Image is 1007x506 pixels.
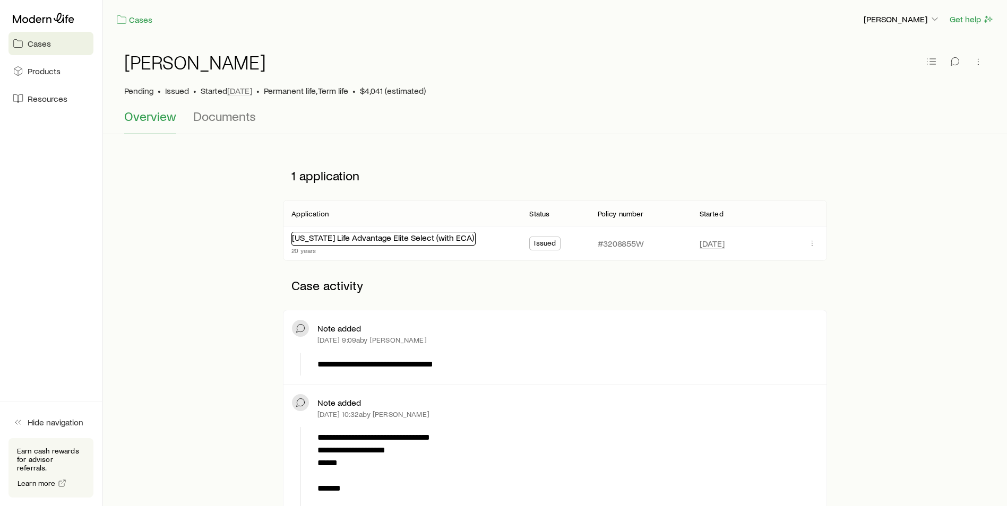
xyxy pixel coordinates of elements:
[529,210,549,218] p: Status
[193,85,196,96] span: •
[158,85,161,96] span: •
[534,239,556,250] span: Issued
[317,323,361,334] p: Note added
[124,85,153,96] p: Pending
[317,397,361,408] p: Note added
[360,85,426,96] span: $4,041 (estimated)
[201,85,252,96] p: Started
[256,85,260,96] span: •
[283,269,827,301] p: Case activity
[28,66,61,76] span: Products
[283,160,827,191] p: 1 application
[28,93,67,104] span: Resources
[8,59,93,83] a: Products
[949,13,994,25] button: Get help
[193,109,256,124] span: Documents
[124,109,986,134] div: Case details tabs
[264,85,348,96] span: Permanent life, Term life
[291,210,329,218] p: Application
[352,85,356,96] span: •
[8,438,93,498] div: Earn cash rewards for advisor referrals.Learn more
[124,51,266,73] h1: [PERSON_NAME]
[700,210,724,218] p: Started
[8,87,93,110] a: Resources
[28,38,51,49] span: Cases
[864,14,940,24] p: [PERSON_NAME]
[17,447,85,472] p: Earn cash rewards for advisor referrals.
[598,210,644,218] p: Policy number
[700,238,725,249] span: [DATE]
[863,13,941,26] button: [PERSON_NAME]
[18,479,56,487] span: Learn more
[8,411,93,434] button: Hide navigation
[291,232,476,246] div: [US_STATE] Life Advantage Elite Select (with ECA)
[598,238,644,249] p: #3208855W
[124,109,176,124] span: Overview
[317,410,429,418] p: [DATE] 10:32a by [PERSON_NAME]
[317,336,426,344] p: [DATE] 9:09a by [PERSON_NAME]
[292,232,474,242] a: [US_STATE] Life Advantage Elite Select (with ECA)
[116,14,153,26] a: Cases
[291,246,476,255] p: 20 years
[165,85,189,96] span: Issued
[28,417,83,428] span: Hide navigation
[8,32,93,55] a: Cases
[227,85,252,96] span: [DATE]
